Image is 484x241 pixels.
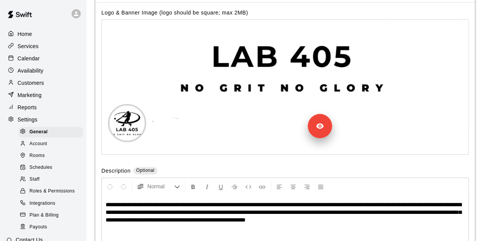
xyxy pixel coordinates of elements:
div: Account [18,139,83,149]
button: Format Italics [200,180,213,193]
a: Plan & Billing [18,209,86,221]
div: Integrations [18,198,83,209]
a: Settings [6,114,80,125]
a: Reports [6,102,80,113]
p: Settings [18,116,37,123]
div: Rooms [18,150,83,161]
p: Home [18,30,32,38]
button: Format Strikethrough [228,180,241,193]
div: General [18,127,83,137]
button: Undo [103,180,116,193]
a: Services [6,40,80,52]
p: Reports [18,104,37,111]
span: Optional [136,168,155,173]
a: Availability [6,65,80,76]
a: Payouts [18,221,86,233]
a: Rooms [18,150,86,162]
p: Availability [18,67,44,74]
button: Insert Link [256,180,269,193]
button: Format Underline [214,180,227,193]
button: Redo [117,180,130,193]
span: Schedules [29,164,52,171]
span: Normal [147,183,174,190]
button: Center Align [287,180,300,193]
a: General [18,126,86,138]
p: Marketing [18,91,42,99]
a: Staff [18,174,86,186]
a: Account [18,138,86,150]
a: Schedules [18,162,86,174]
button: Justify Align [314,180,327,193]
p: Customers [18,79,44,87]
span: Roles & Permissions [29,188,75,195]
label: Description [101,167,130,176]
a: Roles & Permissions [18,186,86,197]
span: Staff [29,176,39,183]
button: Formatting Options [134,180,183,193]
div: Staff [18,174,83,185]
div: Payouts [18,222,83,233]
a: Calendar [6,53,80,64]
label: Logo & Banner Image (logo should be square; max 2MB) [101,10,248,16]
p: Services [18,42,39,50]
span: Rooms [29,152,45,160]
button: Right Align [300,180,313,193]
div: Schedules [18,162,83,173]
a: Home [6,28,80,40]
button: Insert Code [242,180,255,193]
a: Customers [6,77,80,89]
a: Integrations [18,197,86,209]
span: Payouts [29,223,47,231]
a: Marketing [6,89,80,101]
span: Account [29,140,47,148]
span: General [29,128,48,136]
p: Calendar [18,55,40,62]
span: Plan & Billing [29,212,59,219]
button: Left Align [273,180,286,193]
span: Integrations [29,200,55,207]
div: Plan & Billing [18,210,83,221]
button: Format Bold [187,180,200,193]
div: Roles & Permissions [18,186,83,197]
